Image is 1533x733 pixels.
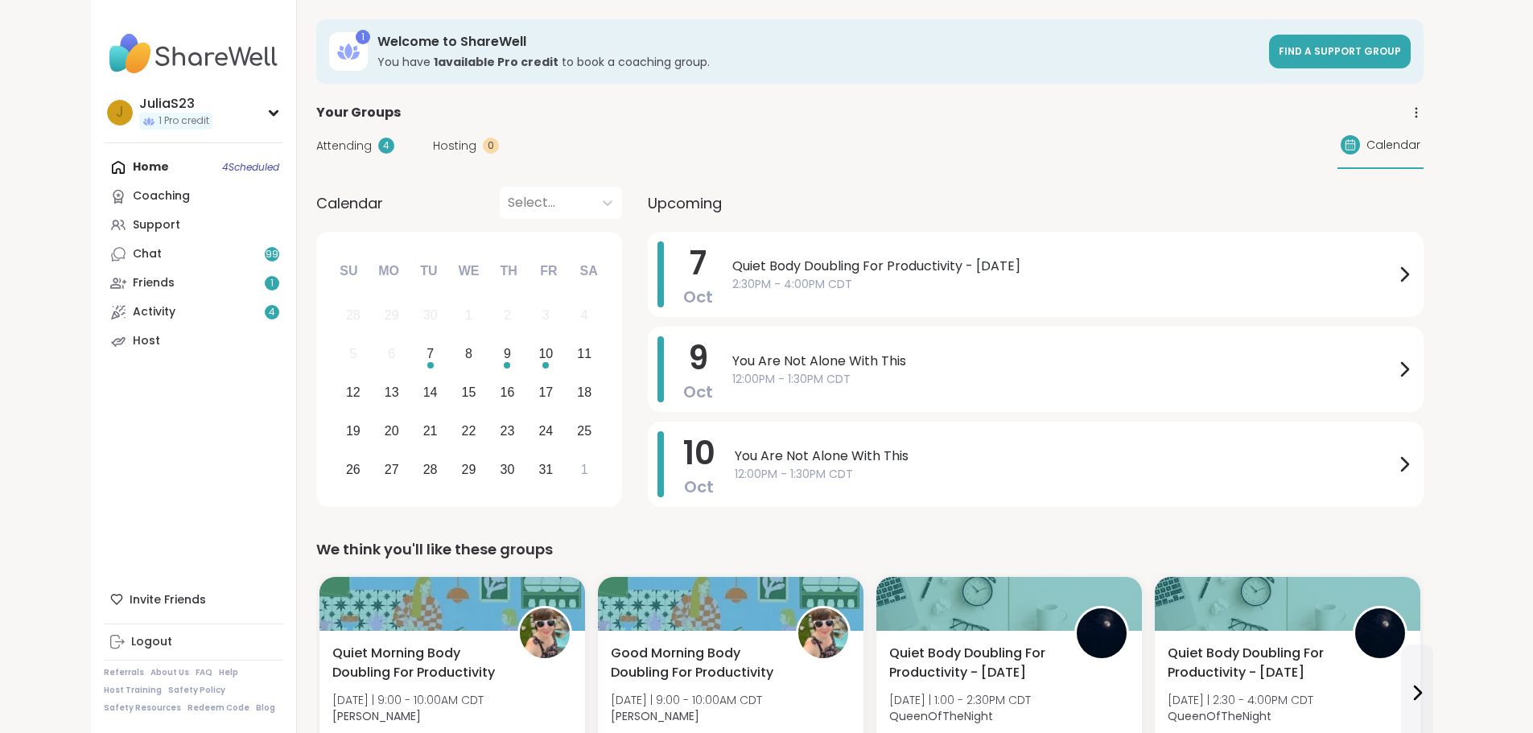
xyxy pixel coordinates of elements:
[356,30,370,44] div: 1
[490,299,525,333] div: Not available Thursday, October 2nd, 2025
[266,248,278,261] span: 99
[732,276,1395,293] span: 2:30PM - 4:00PM CDT
[378,138,394,154] div: 4
[349,343,356,364] div: 5
[133,188,190,204] div: Coaching
[648,192,722,214] span: Upcoming
[683,430,715,476] span: 10
[889,644,1057,682] span: Quiet Body Doubling For Productivity - [DATE]
[331,253,366,289] div: Su
[413,337,447,372] div: Choose Tuesday, October 7th, 2025
[423,420,438,442] div: 21
[104,26,283,82] img: ShareWell Nav Logo
[374,376,409,410] div: Choose Monday, October 13th, 2025
[581,459,588,480] div: 1
[611,692,762,708] span: [DATE] | 9:00 - 10:00AM CDT
[346,420,361,442] div: 19
[371,253,406,289] div: Mo
[188,702,249,714] a: Redeem Code
[465,343,472,364] div: 8
[433,138,476,154] span: Hosting
[377,54,1259,70] h3: You have to book a coaching group.
[388,343,395,364] div: 6
[684,476,714,498] span: Oct
[374,452,409,487] div: Choose Monday, October 27th, 2025
[332,708,421,724] b: [PERSON_NAME]
[104,628,283,657] a: Logout
[538,343,553,364] div: 10
[735,466,1395,483] span: 12:00PM - 1:30PM CDT
[385,304,399,326] div: 29
[683,381,713,403] span: Oct
[316,103,401,122] span: Your Groups
[385,381,399,403] div: 13
[889,692,1031,708] span: [DATE] | 1:00 - 2:30PM CDT
[688,336,708,381] span: 9
[374,414,409,448] div: Choose Monday, October 20th, 2025
[451,253,486,289] div: We
[529,452,563,487] div: Choose Friday, October 31st, 2025
[567,299,602,333] div: Not available Saturday, October 4th, 2025
[501,420,515,442] div: 23
[490,452,525,487] div: Choose Thursday, October 30th, 2025
[423,459,438,480] div: 28
[133,333,160,349] div: Host
[577,343,591,364] div: 11
[196,667,212,678] a: FAQ
[529,376,563,410] div: Choose Friday, October 17th, 2025
[346,381,361,403] div: 12
[451,376,486,410] div: Choose Wednesday, October 15th, 2025
[501,381,515,403] div: 16
[316,192,383,214] span: Calendar
[538,381,553,403] div: 17
[529,414,563,448] div: Choose Friday, October 24th, 2025
[577,420,591,442] div: 25
[611,708,699,724] b: [PERSON_NAME]
[256,702,275,714] a: Blog
[332,644,500,682] span: Quiet Morning Body Doubling For Productivity
[133,217,180,233] div: Support
[269,306,275,319] span: 4
[567,414,602,448] div: Choose Saturday, October 25th, 2025
[116,102,123,123] span: J
[1279,44,1401,58] span: Find a support group
[1269,35,1411,68] a: Find a support group
[491,253,526,289] div: Th
[336,414,371,448] div: Choose Sunday, October 19th, 2025
[336,299,371,333] div: Not available Sunday, September 28th, 2025
[159,114,209,128] span: 1 Pro credit
[385,459,399,480] div: 27
[104,269,283,298] a: Friends1
[104,585,283,614] div: Invite Friends
[1168,708,1271,724] b: QueenOfTheNight
[336,376,371,410] div: Choose Sunday, October 12th, 2025
[168,685,225,696] a: Safety Policy
[451,337,486,372] div: Choose Wednesday, October 8th, 2025
[1077,608,1127,658] img: QueenOfTheNight
[434,54,558,70] b: 1 available Pro credit
[529,337,563,372] div: Choose Friday, October 10th, 2025
[336,452,371,487] div: Choose Sunday, October 26th, 2025
[490,337,525,372] div: Choose Thursday, October 9th, 2025
[104,327,283,356] a: Host
[1355,608,1405,658] img: QueenOfTheNight
[332,692,484,708] span: [DATE] | 9:00 - 10:00AM CDT
[377,33,1259,51] h3: Welcome to ShareWell
[133,275,175,291] div: Friends
[413,376,447,410] div: Choose Tuesday, October 14th, 2025
[889,708,993,724] b: QueenOfTheNight
[732,257,1395,276] span: Quiet Body Doubling For Productivity - [DATE]
[490,376,525,410] div: Choose Thursday, October 16th, 2025
[483,138,499,154] div: 0
[133,304,175,320] div: Activity
[451,299,486,333] div: Not available Wednesday, October 1st, 2025
[732,352,1395,371] span: You Are Not Alone With This
[581,304,588,326] div: 4
[571,253,606,289] div: Sa
[176,191,189,204] iframe: Spotlight
[104,182,283,211] a: Coaching
[150,667,189,678] a: About Us
[413,299,447,333] div: Not available Tuesday, September 30th, 2025
[529,299,563,333] div: Not available Friday, October 3rd, 2025
[520,608,570,658] img: Adrienne_QueenOfTheDawn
